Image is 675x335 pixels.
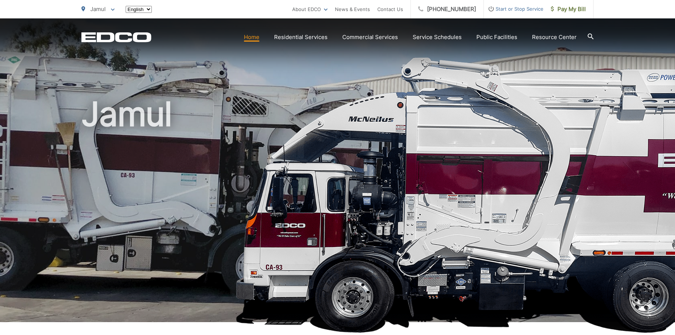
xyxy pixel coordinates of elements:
select: Select a language [126,6,152,13]
a: Home [244,33,259,42]
a: Public Facilities [476,33,517,42]
span: Pay My Bill [551,5,586,14]
a: News & Events [335,5,370,14]
h1: Jamul [81,96,594,329]
a: EDCD logo. Return to the homepage. [81,32,151,42]
a: Service Schedules [413,33,462,42]
span: Jamul [90,6,106,13]
a: Residential Services [274,33,328,42]
a: About EDCO [292,5,328,14]
a: Resource Center [532,33,577,42]
a: Contact Us [377,5,403,14]
a: Commercial Services [342,33,398,42]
